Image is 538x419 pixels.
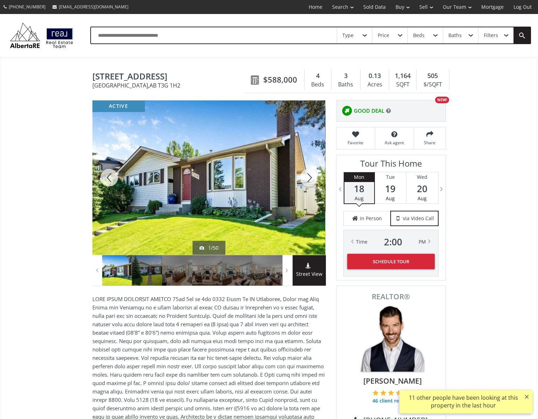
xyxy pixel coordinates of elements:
span: 7219 Range Drive NW [92,72,247,83]
div: active [92,100,145,112]
span: Aug [355,195,364,202]
span: Share [418,140,442,146]
div: Thu [438,172,469,182]
span: 21 [438,184,469,194]
img: 2 of 5 stars [380,390,386,396]
span: [GEOGRAPHIC_DATA] , AB T3G 1H2 [92,83,247,88]
div: 0.13 [364,71,385,81]
a: [EMAIL_ADDRESS][DOMAIN_NAME] [49,0,132,13]
span: Aug [386,195,395,202]
span: 1,164 [395,71,411,81]
div: Baths [335,79,357,90]
span: [PHONE_NUMBER] [9,4,46,10]
div: 1/50 [200,244,218,251]
span: 19 [375,184,406,194]
span: [EMAIL_ADDRESS][DOMAIN_NAME] [59,4,128,10]
div: Beds [308,79,328,90]
button: Schedule Tour [347,254,435,269]
div: Time PM [356,237,426,247]
div: SQFT [393,79,413,90]
div: NEW! [435,97,449,103]
img: Logo [7,21,76,50]
div: $/SQFT [420,79,445,90]
img: 1 of 5 stars [372,390,379,396]
span: 20 [406,184,438,194]
span: $588,000 [263,74,297,85]
div: Wed [406,172,438,182]
span: REALTOR® [344,293,438,300]
div: 7219 Range Drive NW Calgary, AB T3G 1H2 - Photo 1 of 50 [92,100,325,255]
div: Filters [484,33,498,38]
span: 18 [344,184,375,194]
span: Street View [293,270,326,278]
img: 5 of 5 stars [403,390,409,396]
span: Favorite [340,140,371,146]
span: [PERSON_NAME] [348,376,438,386]
div: Type [342,33,354,38]
img: 4 of 5 stars [396,390,402,396]
img: rating icon [340,104,354,118]
button: × [521,390,532,403]
span: in Person [360,215,382,222]
h3: Tour This Home [343,159,439,172]
div: 4 [308,71,328,81]
img: Photo of Mike Star [356,304,426,374]
div: Baths [448,33,462,38]
span: GOOD DEAL [354,107,384,114]
div: Acres [364,79,385,90]
span: 46 client reviews [372,397,413,404]
img: 3 of 5 stars [388,390,394,396]
div: Tue [375,172,406,182]
div: 11 other people have been looking at this property in the last hour [403,394,524,410]
span: via Video Call [403,215,434,222]
span: Ask agent [379,140,410,146]
div: Beds [413,33,425,38]
div: Mon [344,172,375,182]
div: Price [378,33,389,38]
span: 2 : 00 [384,237,402,247]
span: Aug [418,195,427,202]
div: 3 [335,71,357,81]
div: 505 [420,71,445,81]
